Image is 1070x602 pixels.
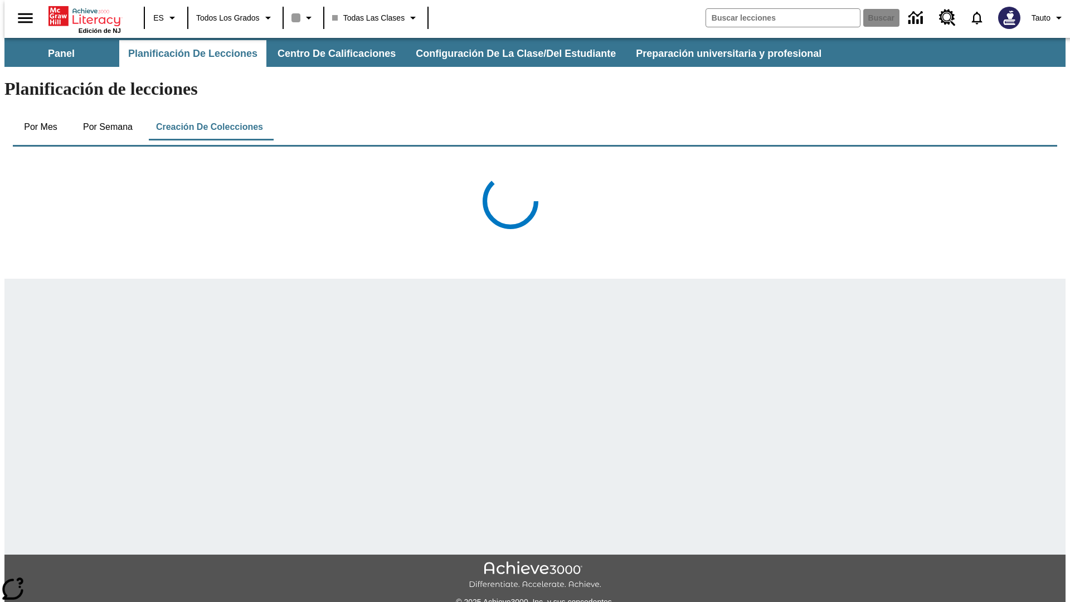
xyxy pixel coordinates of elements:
[469,561,601,590] img: Achieve3000 Differentiate Accelerate Achieve
[196,12,260,24] span: Todos los grados
[1032,12,1050,24] span: Tauto
[407,40,625,67] button: Configuración de la clase/del estudiante
[119,40,266,67] button: Planificación de lecciones
[902,3,932,33] a: Centro de información
[4,38,1066,67] div: Subbarra de navegación
[147,114,272,140] button: Creación de colecciones
[48,5,121,27] a: Portada
[328,8,425,28] button: Clase: Todas las clases, Selecciona una clase
[153,12,164,24] span: ES
[6,40,117,67] button: Panel
[79,27,121,34] span: Edición de NJ
[269,40,405,67] button: Centro de calificaciones
[932,3,962,33] a: Centro de recursos, Se abrirá en una pestaña nueva.
[74,114,142,140] button: Por semana
[48,4,121,34] div: Portada
[4,40,831,67] div: Subbarra de navegación
[332,12,405,24] span: Todas las clases
[1027,8,1070,28] button: Perfil/Configuración
[627,40,830,67] button: Preparación universitaria y profesional
[13,114,69,140] button: Por mes
[9,2,42,35] button: Abrir el menú lateral
[706,9,860,27] input: Buscar campo
[991,3,1027,32] button: Escoja un nuevo avatar
[148,8,184,28] button: Lenguaje: ES, Selecciona un idioma
[998,7,1020,29] img: Avatar
[4,79,1066,99] h1: Planificación de lecciones
[192,8,279,28] button: Grado: Todos los grados, Elige un grado
[962,3,991,32] a: Notificaciones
